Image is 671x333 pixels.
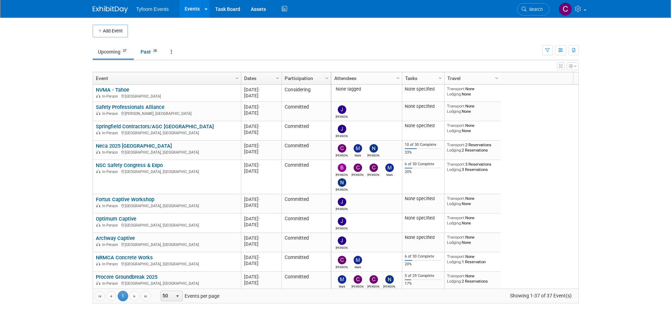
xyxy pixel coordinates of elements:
[102,150,120,155] span: In-Person
[141,291,151,301] a: Go to the last page
[447,221,462,226] span: Lodging:
[405,72,440,84] a: Tasks
[281,160,331,194] td: Committed
[94,291,105,301] a: Go to the first page
[96,216,136,222] a: Optimum Captive
[244,123,278,129] div: [DATE]
[106,291,116,301] a: Go to the previous page
[93,25,128,37] button: Add Event
[244,202,278,208] div: [DATE]
[336,226,348,230] div: Jason Cuskelly
[367,172,380,177] div: Chris Walker
[244,104,278,110] div: [DATE]
[447,104,498,114] div: None None
[367,284,380,288] div: Chris Walker
[102,131,120,135] span: In-Person
[447,215,465,220] span: Transport:
[494,75,499,81] span: Column Settings
[559,2,572,16] img: Chris Walker
[447,123,465,128] span: Transport:
[352,264,364,269] div: Mark Nelson
[96,110,238,116] div: [PERSON_NAME], [GEOGRAPHIC_DATA]
[132,294,137,299] span: Go to the next page
[447,240,462,245] span: Lodging:
[93,6,128,13] img: ExhibitDay
[259,143,260,148] span: -
[334,86,399,92] div: None tagged
[447,201,462,206] span: Lodging:
[285,72,326,84] a: Participation
[281,272,331,291] td: Committed
[281,141,331,160] td: Committed
[527,7,543,12] span: Search
[447,215,498,226] div: None None
[338,198,346,206] img: Jason Cuskelly
[96,262,100,265] img: In-Person Event
[336,206,348,211] div: Jason Cuskelly
[447,109,462,114] span: Lodging:
[383,284,396,288] div: Nathan Nelson
[96,94,100,98] img: In-Person Event
[369,275,378,284] img: Chris Walker
[274,72,281,83] a: Column Settings
[259,197,260,202] span: -
[244,254,278,260] div: [DATE]
[338,236,346,245] img: Jason Cuskelly
[447,235,465,240] span: Transport:
[405,235,441,240] div: None specified
[447,273,465,278] span: Transport:
[233,72,241,83] a: Column Settings
[281,233,331,252] td: Committed
[281,102,331,121] td: Committed
[447,254,465,259] span: Transport:
[96,280,238,286] div: [GEOGRAPHIC_DATA], [GEOGRAPHIC_DATA]
[405,281,441,286] div: 17%
[338,275,346,284] img: Mark Nelson
[96,87,129,93] a: NVMA - Tahoe
[102,204,120,208] span: In-Person
[447,148,462,153] span: Lodging:
[259,274,260,279] span: -
[447,128,462,133] span: Lodging:
[96,111,100,115] img: In-Person Event
[244,222,278,228] div: [DATE]
[244,87,278,93] div: [DATE]
[108,294,114,299] span: Go to the previous page
[102,111,120,116] span: In-Person
[447,72,496,84] a: Travel
[244,235,278,241] div: [DATE]
[405,123,441,129] div: None specified
[447,162,498,172] div: 3 Reservations 3 Reservations
[96,241,238,247] div: [GEOGRAPHIC_DATA], [GEOGRAPHIC_DATA]
[96,223,100,227] img: In-Person Event
[96,143,172,149] a: Neca 2025 [GEOGRAPHIC_DATA]
[275,75,280,81] span: Column Settings
[395,75,401,81] span: Column Settings
[151,291,226,301] span: Events per page
[96,222,238,228] div: [GEOGRAPHIC_DATA], [GEOGRAPHIC_DATA]
[96,123,214,130] a: Springfield Contractors/AGC [GEOGRAPHIC_DATA]
[447,142,498,153] div: 2 Reservations 2 Reservations
[405,169,441,174] div: 20%
[259,255,260,260] span: -
[369,164,378,172] img: Chris Walker
[244,143,278,149] div: [DATE]
[96,168,238,174] div: [GEOGRAPHIC_DATA], [GEOGRAPHIC_DATA]
[244,241,278,247] div: [DATE]
[336,133,348,138] div: Jason Cuskelly
[338,125,346,133] img: Jason Cuskelly
[447,259,462,264] span: Lodging:
[336,187,348,191] div: Nathan Nelson
[405,150,441,155] div: 33%
[336,172,348,177] div: Brandon Nelson
[352,284,364,288] div: Corbin Nelson
[394,72,402,83] a: Column Settings
[135,45,164,58] a: Past28
[96,281,100,285] img: In-Person Event
[437,75,443,81] span: Column Settings
[281,214,331,233] td: Committed
[102,281,120,286] span: In-Person
[96,150,100,154] img: In-Person Event
[447,254,498,264] div: None 1 Reservation
[405,196,441,202] div: None specified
